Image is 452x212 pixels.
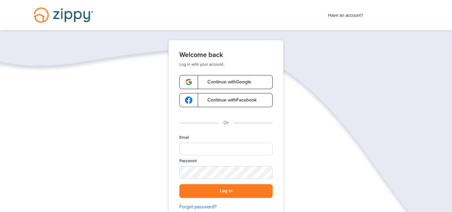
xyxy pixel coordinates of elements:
[201,98,257,102] span: Continue with Facebook
[179,158,197,164] label: Password
[179,75,273,89] a: google-logoContinue withGoogle
[179,166,273,179] input: Password
[179,184,273,198] button: Log in
[185,78,192,86] img: google-logo
[179,135,189,140] label: Email
[223,119,229,127] p: Or
[185,96,192,104] img: google-logo
[179,203,273,211] a: Forgot password?
[328,8,363,19] span: Have an account?
[201,80,251,84] span: Continue with Google
[179,93,273,107] a: google-logoContinue withFacebook
[179,51,273,59] h1: Welcome back
[179,62,273,67] p: Log in with your account.
[179,143,273,155] input: Email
